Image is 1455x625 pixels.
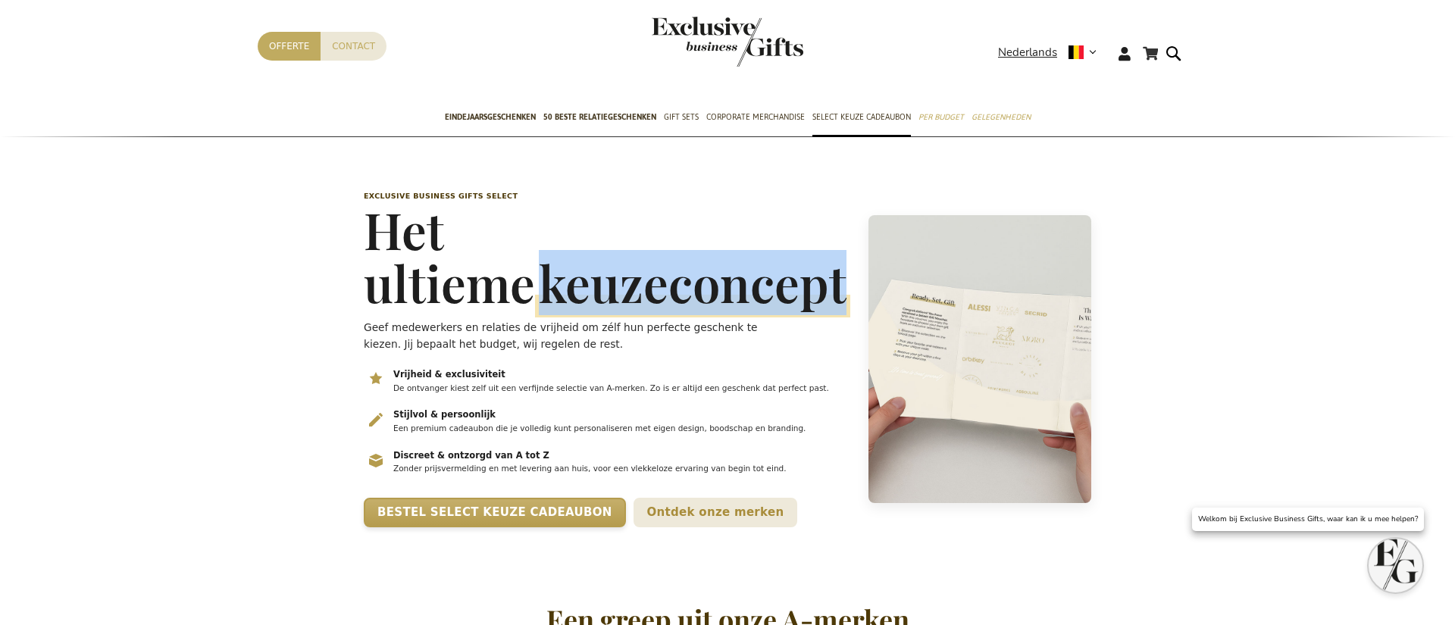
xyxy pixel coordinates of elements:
[364,203,850,309] h1: Het ultieme
[664,109,699,125] span: Gift Sets
[364,319,795,352] p: Geef medewerkers en relaties de vrijheid om zélf hun perfecte geschenk te kiezen. Jij bepaalt het...
[393,369,849,381] h3: Vrijheid & exclusiviteit
[812,109,911,125] span: Select Keuze Cadeaubon
[445,109,536,125] span: Eindejaarsgeschenken
[543,109,656,125] span: 50 beste relatiegeschenken
[652,17,803,67] img: Exclusive Business gifts logo
[652,17,727,67] a: store logo
[998,44,1106,61] div: Nederlands
[356,153,1099,566] header: Select keuzeconcept
[393,463,849,475] p: Zonder prijsvermelding en met levering aan huis, voor een vlekkeloze ervaring van begin tot eind.
[393,450,849,462] h3: Discreet & ontzorgd van A tot Z
[918,109,964,125] span: Per Budget
[393,409,849,421] h3: Stijlvol & persoonlijk
[364,498,626,527] a: Bestel Select Keuze Cadeaubon
[972,109,1031,125] span: Gelegenheden
[364,191,850,202] p: Exclusive Business Gifts Select
[706,109,805,125] span: Corporate Merchandise
[535,250,850,317] span: keuzeconcept
[321,32,386,61] a: Contact
[393,383,849,395] p: De ontvanger kiest zelf uit een verfijnde selectie van A-merken. Zo is er altijd een geschenk dat...
[868,215,1091,503] img: Select geschenkconcept – medewerkers kiezen hun eigen cadeauvoucher
[998,44,1057,61] span: Nederlands
[634,498,798,527] a: Ontdek onze merken
[393,423,849,435] p: Een premium cadeaubon die je volledig kunt personaliseren met eigen design, boodschap en branding.
[258,32,321,61] a: Offerte
[364,367,850,484] ul: Belangrijkste voordelen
